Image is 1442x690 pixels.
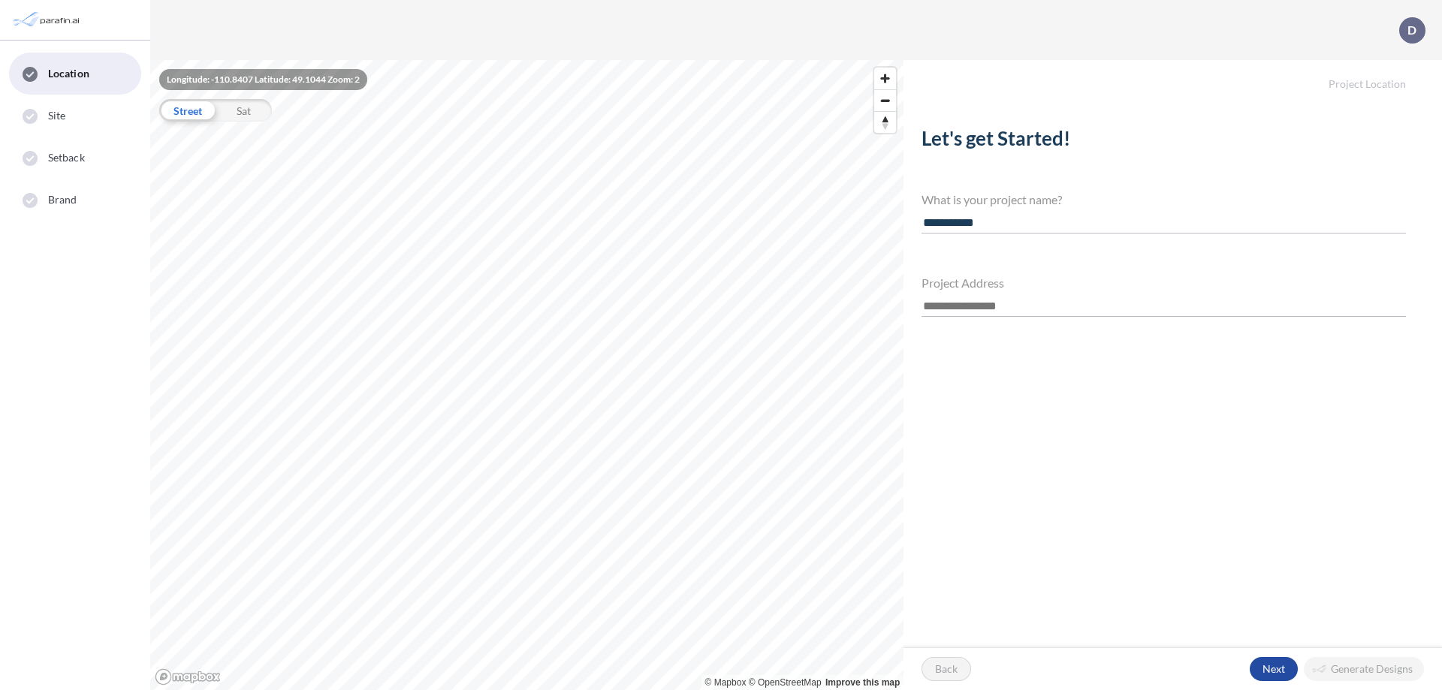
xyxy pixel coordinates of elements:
[48,66,89,81] span: Location
[874,89,896,111] button: Zoom out
[904,60,1442,91] h5: Project Location
[1407,23,1416,37] p: D
[155,668,221,685] a: Mapbox homepage
[749,677,822,688] a: OpenStreetMap
[922,127,1406,156] h2: Let's get Started!
[874,68,896,89] button: Zoom in
[874,90,896,111] span: Zoom out
[48,150,85,165] span: Setback
[825,677,900,688] a: Improve this map
[11,6,84,34] img: Parafin
[150,60,904,690] canvas: Map
[922,276,1406,290] h4: Project Address
[922,192,1406,206] h4: What is your project name?
[159,99,216,122] div: Street
[874,111,896,133] button: Reset bearing to north
[48,192,77,207] span: Brand
[705,677,747,688] a: Mapbox
[1250,657,1298,681] button: Next
[216,99,272,122] div: Sat
[874,112,896,133] span: Reset bearing to north
[48,108,65,123] span: Site
[1263,661,1285,676] p: Next
[159,69,367,90] div: Longitude: -110.8407 Latitude: 49.1044 Zoom: 2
